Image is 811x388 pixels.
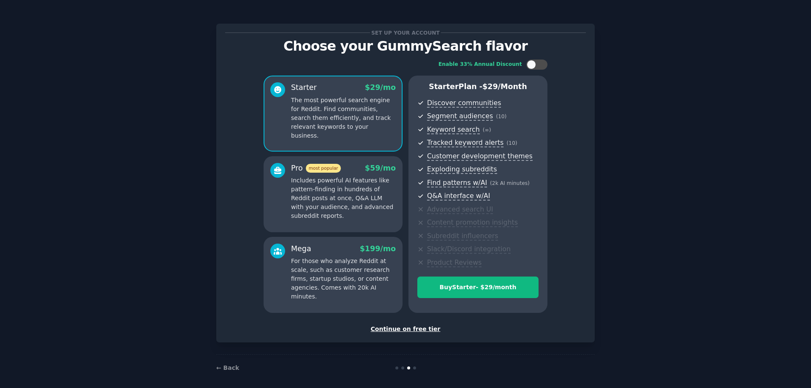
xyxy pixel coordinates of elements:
span: Set up your account [370,28,441,37]
span: $ 59 /mo [365,164,396,172]
span: Slack/Discord integration [427,245,511,254]
span: Content promotion insights [427,218,518,227]
span: ( 10 ) [506,140,517,146]
p: Choose your GummySearch flavor [225,39,586,54]
div: Starter [291,82,317,93]
div: Continue on free tier [225,325,586,334]
span: Tracked keyword alerts [427,138,503,147]
p: For those who analyze Reddit at scale, such as customer research firms, startup studios, or conte... [291,257,396,301]
p: The most powerful search engine for Reddit. Find communities, search them efficiently, and track ... [291,96,396,140]
span: ( ∞ ) [483,127,491,133]
a: ← Back [216,364,239,371]
span: $ 199 /mo [360,244,396,253]
span: Keyword search [427,125,480,134]
button: BuyStarter- $29/month [417,277,539,298]
span: Customer development themes [427,152,533,161]
div: Buy Starter - $ 29 /month [418,283,538,292]
span: Segment audiences [427,112,493,121]
span: most popular [306,164,341,173]
div: Enable 33% Annual Discount [438,61,522,68]
span: Q&A interface w/AI [427,192,490,201]
div: Pro [291,163,341,174]
p: Includes powerful AI features like pattern-finding in hundreds of Reddit posts at once, Q&A LLM w... [291,176,396,220]
span: Product Reviews [427,258,482,267]
span: $ 29 /month [482,82,527,91]
span: Advanced search UI [427,205,493,214]
span: ( 2k AI minutes ) [490,180,530,186]
span: Discover communities [427,99,501,108]
span: ( 10 ) [496,114,506,119]
span: Exploding subreddits [427,165,497,174]
div: Mega [291,244,311,254]
span: Find patterns w/AI [427,179,487,187]
span: Subreddit influencers [427,232,498,241]
span: $ 29 /mo [365,83,396,92]
p: Starter Plan - [417,81,539,92]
